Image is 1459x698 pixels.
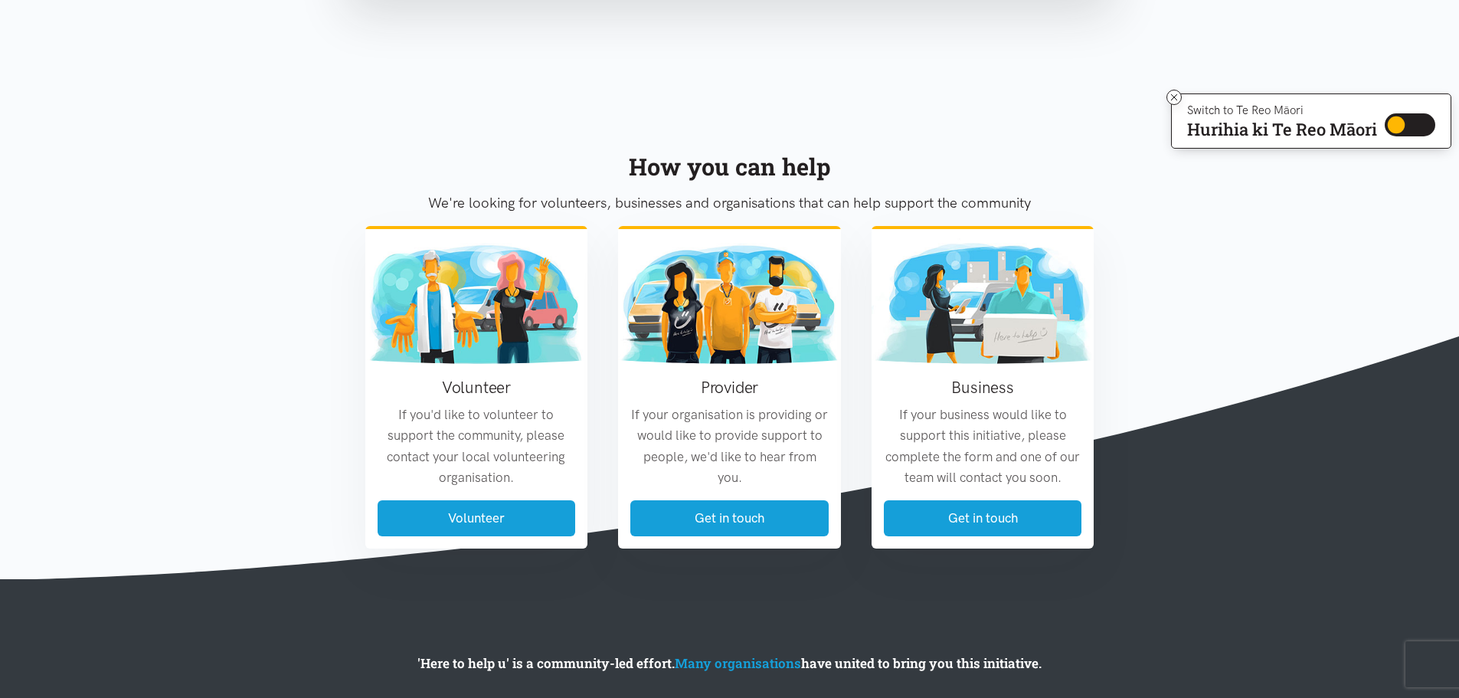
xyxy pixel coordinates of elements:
p: If you'd like to volunteer to support the community, please contact your local volunteering organ... [378,405,576,488]
a: Get in touch [884,500,1082,536]
a: Volunteer [378,500,576,536]
h3: Business [884,376,1082,398]
a: Many organisations [675,654,801,672]
p: Hurihia ki Te Reo Māori [1187,123,1377,136]
div: How you can help [365,148,1094,185]
p: Switch to Te Reo Māori [1187,106,1377,115]
p: If your organisation is providing or would like to provide support to people, we'd like to hear f... [630,405,829,488]
p: If your business would like to support this initiative, please complete the form and one of our t... [884,405,1082,488]
h3: Volunteer [378,376,576,398]
h3: Provider [630,376,829,398]
p: 'Here to help u' is a community-led effort. have united to bring you this initiative. [259,653,1201,673]
a: Get in touch [630,500,829,536]
p: We're looking for volunteers, businesses and organisations that can help support the community [365,192,1094,215]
